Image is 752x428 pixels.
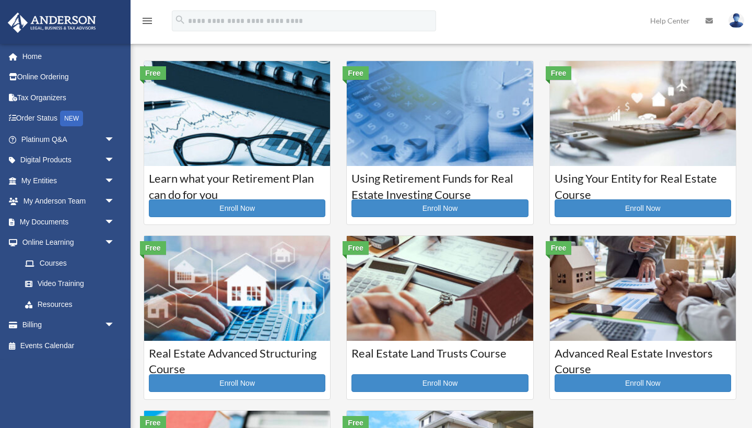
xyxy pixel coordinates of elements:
[7,150,131,171] a: Digital Productsarrow_drop_down
[7,232,131,253] a: Online Learningarrow_drop_down
[141,18,154,27] a: menu
[7,335,131,356] a: Events Calendar
[104,129,125,150] span: arrow_drop_down
[149,374,325,392] a: Enroll Now
[7,129,131,150] a: Platinum Q&Aarrow_drop_down
[149,346,325,372] h3: Real Estate Advanced Structuring Course
[7,211,131,232] a: My Documentsarrow_drop_down
[140,66,166,80] div: Free
[15,294,131,315] a: Resources
[351,199,528,217] a: Enroll Now
[555,374,731,392] a: Enroll Now
[7,46,131,67] a: Home
[555,346,731,372] h3: Advanced Real Estate Investors Course
[104,211,125,233] span: arrow_drop_down
[5,13,99,33] img: Anderson Advisors Platinum Portal
[104,315,125,336] span: arrow_drop_down
[174,14,186,26] i: search
[7,191,131,212] a: My Anderson Teamarrow_drop_down
[7,108,131,129] a: Order StatusNEW
[60,111,83,126] div: NEW
[351,171,528,197] h3: Using Retirement Funds for Real Estate Investing Course
[555,199,731,217] a: Enroll Now
[546,66,572,80] div: Free
[343,66,369,80] div: Free
[15,274,131,294] a: Video Training
[104,170,125,192] span: arrow_drop_down
[7,87,131,108] a: Tax Organizers
[7,67,131,88] a: Online Ordering
[7,170,131,191] a: My Entitiesarrow_drop_down
[555,171,731,197] h3: Using Your Entity for Real Estate Course
[15,253,125,274] a: Courses
[728,13,744,28] img: User Pic
[351,374,528,392] a: Enroll Now
[104,191,125,212] span: arrow_drop_down
[140,241,166,255] div: Free
[149,199,325,217] a: Enroll Now
[104,150,125,171] span: arrow_drop_down
[149,171,325,197] h3: Learn what your Retirement Plan can do for you
[546,241,572,255] div: Free
[351,346,528,372] h3: Real Estate Land Trusts Course
[7,315,131,336] a: Billingarrow_drop_down
[141,15,154,27] i: menu
[104,232,125,254] span: arrow_drop_down
[343,241,369,255] div: Free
